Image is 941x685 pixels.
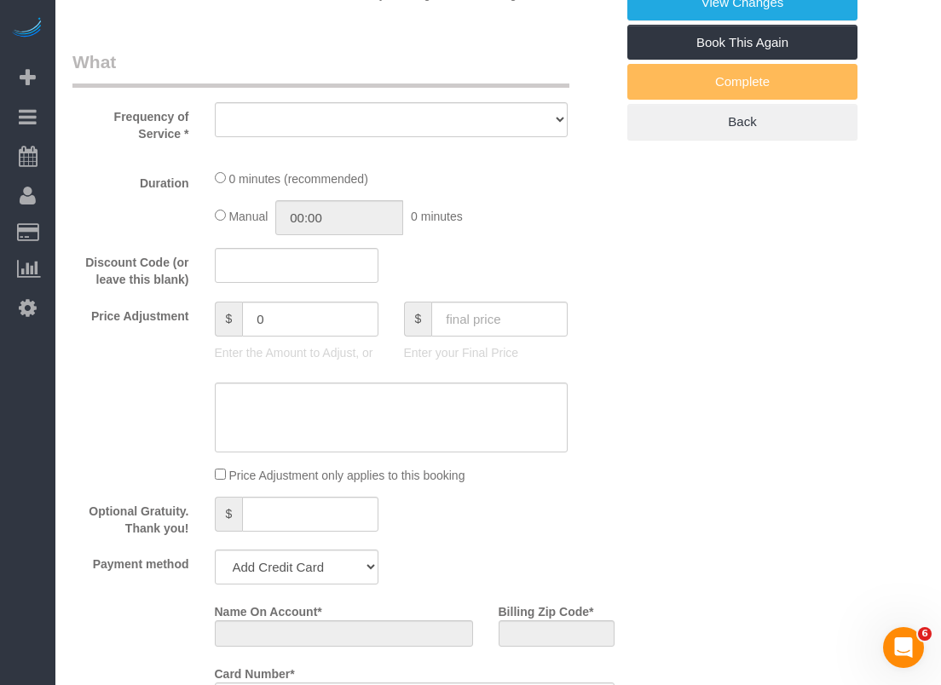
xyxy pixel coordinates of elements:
img: Automaid Logo [10,17,44,41]
label: Price Adjustment [60,302,202,325]
label: Card Number [215,659,295,682]
label: Name On Account [215,597,322,620]
span: Price Adjustment only applies to this booking [228,469,465,482]
input: final price [431,302,567,337]
a: Book This Again [627,25,857,60]
label: Payment method [60,550,202,573]
label: Billing Zip Code [499,597,594,620]
span: 6 [918,627,932,641]
span: 0 minutes (recommended) [228,172,367,186]
label: Discount Code (or leave this blank) [60,248,202,288]
span: 0 minutes [411,210,463,223]
span: $ [215,497,243,532]
span: $ [404,302,432,337]
a: Back [627,104,857,140]
iframe: Intercom live chat [883,627,924,668]
label: Duration [60,169,202,192]
label: Frequency of Service * [60,102,202,142]
p: Enter the Amount to Adjust, or [215,344,378,361]
span: $ [215,302,243,337]
span: Manual [228,210,268,223]
legend: What [72,49,569,88]
label: Optional Gratuity. Thank you! [60,497,202,537]
p: Enter your Final Price [404,344,568,361]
